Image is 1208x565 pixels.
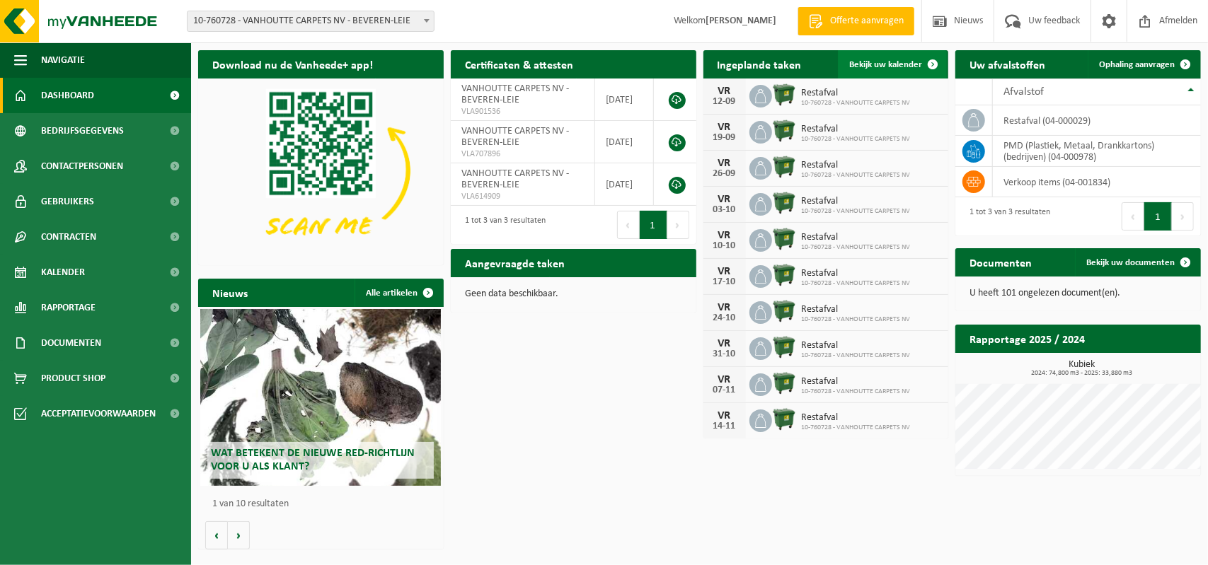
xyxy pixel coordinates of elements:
[772,299,796,323] img: WB-1100-HPE-GN-01
[711,266,739,277] div: VR
[802,99,911,107] span: 10-760728 - VANHOUTTE CARPETS NV
[198,50,387,78] h2: Download nu de Vanheede+ app!
[461,126,569,148] span: VANHOUTTE CARPETS NV - BEVEREN-LEIE
[1086,258,1175,267] span: Bekijk uw documenten
[465,289,682,299] p: Geen data beschikbaar.
[802,232,911,243] span: Restafval
[458,209,546,240] div: 1 tot 3 van 3 resultaten
[802,279,911,288] span: 10-760728 - VANHOUTTE CARPETS NV
[711,374,739,385] div: VR
[706,16,776,26] strong: [PERSON_NAME]
[802,315,911,324] span: 10-760728 - VANHOUTTE CARPETS NV
[461,148,584,160] span: VLA707896
[640,211,667,239] button: 1
[711,86,739,97] div: VR
[802,196,911,207] span: Restafval
[711,277,739,287] div: 17-10
[1172,202,1194,231] button: Next
[228,521,250,549] button: Volgende
[827,14,907,28] span: Offerte aanvragen
[198,78,444,262] img: Download de VHEPlus App
[703,50,816,78] h2: Ingeplande taken
[711,410,739,421] div: VR
[772,227,796,251] img: WB-1100-HPE-GN-01
[802,207,911,216] span: 10-760728 - VANHOUTTE CARPETS NV
[595,78,655,121] td: [DATE]
[461,106,584,117] span: VLA901536
[711,349,739,359] div: 31-10
[802,412,911,424] span: Restafval
[802,124,911,135] span: Restafval
[772,335,796,359] img: WB-1100-HPE-GN-01
[711,313,739,323] div: 24-10
[802,160,911,171] span: Restafval
[802,340,911,351] span: Restafval
[1075,248,1200,276] a: Bekijk uw documenten
[802,388,911,396] span: 10-760728 - VANHOUTTE CARPETS NV
[802,376,911,388] span: Restafval
[772,83,796,107] img: WB-1100-HPE-GN-01
[802,88,911,99] span: Restafval
[772,191,796,215] img: WB-1100-HPE-GN-01
[1144,202,1172,231] button: 1
[849,60,922,69] span: Bekijk uw kalender
[955,325,1099,352] h2: Rapportage 2025 / 2024
[41,396,156,431] span: Acceptatievoorwaarden
[711,133,739,143] div: 19-09
[41,255,85,290] span: Kalender
[617,211,640,239] button: Previous
[798,7,914,35] a: Offerte aanvragen
[1003,86,1044,98] span: Afvalstof
[711,338,739,349] div: VR
[711,158,739,169] div: VR
[41,42,85,78] span: Navigatie
[187,11,435,32] span: 10-760728 - VANHOUTTE CARPETS NV - BEVEREN-LEIE
[211,448,415,472] span: Wat betekent de nieuwe RED-richtlijn voor u als klant?
[711,302,739,313] div: VR
[41,290,96,325] span: Rapportage
[711,230,739,241] div: VR
[1088,50,1200,78] a: Ophaling aanvragen
[461,191,584,202] span: VLA614909
[595,163,655,206] td: [DATE]
[772,371,796,395] img: WB-1100-HPE-GN-01
[41,219,96,255] span: Contracten
[711,194,739,205] div: VR
[772,155,796,179] img: WB-1100-HPE-GN-01
[461,168,569,190] span: VANHOUTTE CARPETS NV - BEVEREN-LEIE
[200,309,441,486] a: Wat betekent de nieuwe RED-richtlijn voor u als klant?
[772,119,796,143] img: WB-1100-HPE-GN-01
[802,268,911,279] span: Restafval
[970,289,1187,298] p: U heeft 101 ongelezen document(en).
[802,171,911,180] span: 10-760728 - VANHOUTTE CARPETS NV
[1095,352,1200,380] a: Bekijk rapportage
[711,241,739,251] div: 10-10
[1122,202,1144,231] button: Previous
[595,121,655,163] td: [DATE]
[711,122,739,133] div: VR
[212,499,437,509] p: 1 van 10 resultaten
[711,97,739,107] div: 12-09
[772,407,796,431] img: WB-1100-HPE-GN-01
[711,421,739,431] div: 14-11
[711,205,739,215] div: 03-10
[802,135,911,144] span: 10-760728 - VANHOUTTE CARPETS NV
[355,279,442,307] a: Alle artikelen
[711,385,739,395] div: 07-11
[188,11,434,31] span: 10-760728 - VANHOUTTE CARPETS NV - BEVEREN-LEIE
[205,521,228,549] button: Vorige
[993,105,1201,136] td: restafval (04-000029)
[955,50,1059,78] h2: Uw afvalstoffen
[802,243,911,252] span: 10-760728 - VANHOUTTE CARPETS NV
[802,424,911,432] span: 10-760728 - VANHOUTTE CARPETS NV
[993,167,1201,197] td: verkoop items (04-001834)
[802,351,911,360] span: 10-760728 - VANHOUTTE CARPETS NV
[962,370,1201,377] span: 2024: 74,800 m3 - 2025: 33,880 m3
[711,169,739,179] div: 26-09
[993,136,1201,167] td: PMD (Plastiek, Metaal, Drankkartons) (bedrijven) (04-000978)
[41,325,101,361] span: Documenten
[451,249,579,276] h2: Aangevraagde taken
[41,148,123,184] span: Contactpersonen
[41,184,94,219] span: Gebruikers
[41,361,105,396] span: Product Shop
